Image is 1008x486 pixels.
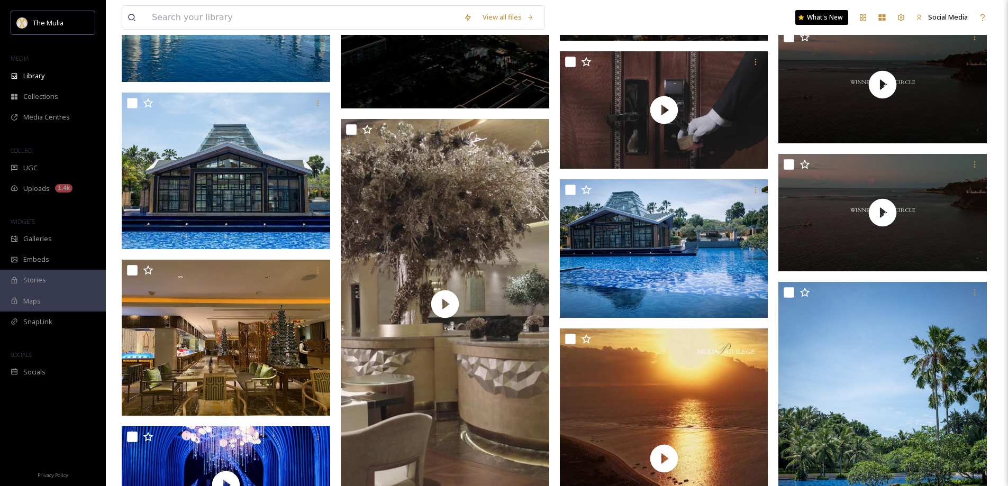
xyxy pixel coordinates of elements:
img: thumbnail [560,51,768,169]
span: Embeds [23,254,49,264]
a: Social Media [911,7,973,27]
span: Social Media [928,12,968,22]
img: ext_1738989537.85626_markstickells@me.com-_DSF1895.jpeg [122,93,330,249]
span: Maps [23,296,41,306]
span: Stories [23,275,46,285]
a: View all files [477,7,539,27]
img: thumbnail [778,26,987,144]
span: SOCIALS [11,351,32,359]
img: thumbnail [778,154,987,271]
a: What's New [795,10,848,25]
span: Library [23,71,44,81]
span: Privacy Policy [38,472,68,479]
input: Search your library [147,6,458,29]
img: mulia_logo.png [17,17,28,28]
a: Privacy Policy [38,468,68,481]
span: Socials [23,367,46,377]
span: SnapLink [23,317,52,327]
img: ext_1738989545.002748_markstickells@me.com-_DSF1897.jpeg [560,179,768,318]
span: Collections [23,91,58,102]
span: Galleries [23,234,52,244]
span: COLLECT [11,146,33,154]
img: ext_1737558223.67037_mailbox456789@gmail.com-IMG_5315.jpg [122,260,330,416]
div: 1.4k [55,184,72,192]
span: Media Centres [23,112,70,122]
span: WIDGETS [11,217,35,225]
span: Uploads [23,184,50,194]
span: UGC [23,163,38,173]
span: The Mulia [33,18,63,27]
span: MEDIA [11,54,29,62]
